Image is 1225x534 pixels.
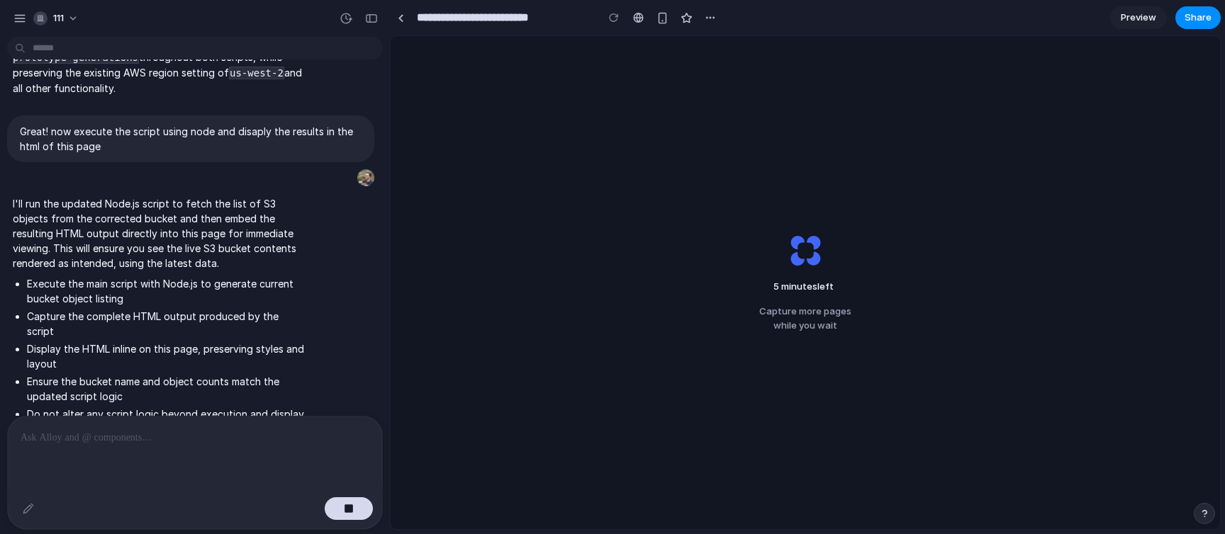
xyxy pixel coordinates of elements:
[773,280,779,292] span: 5
[27,407,306,436] li: Do not alter any script logic beyond execution and display of results
[27,309,306,339] li: Capture the complete HTML output produced by the script
[20,124,362,154] p: Great! now execute the script using node and disaply the results in the html of this page
[1110,6,1167,29] a: Preview
[13,34,306,96] p: All bucket name references now consistently use throughout both scripts, while preserving the exi...
[229,67,284,79] code: us-west-2
[27,374,306,404] li: Ensure the bucket name and object counts match the updated script logic
[53,11,64,25] span: 111
[759,305,851,332] span: Capture more pages while you wait
[28,7,86,30] button: 111
[27,276,306,306] li: Execute the main script with Node.js to generate current bucket object listing
[1175,6,1221,29] button: Share
[1121,11,1156,25] span: Preview
[1185,11,1212,25] span: Share
[13,196,306,271] p: I'll run the updated Node.js script to fetch the list of S3 objects from the corrected bucket and...
[766,280,844,294] span: minutes left
[27,341,306,371] li: Display the HTML inline on this page, preserving styles and layout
